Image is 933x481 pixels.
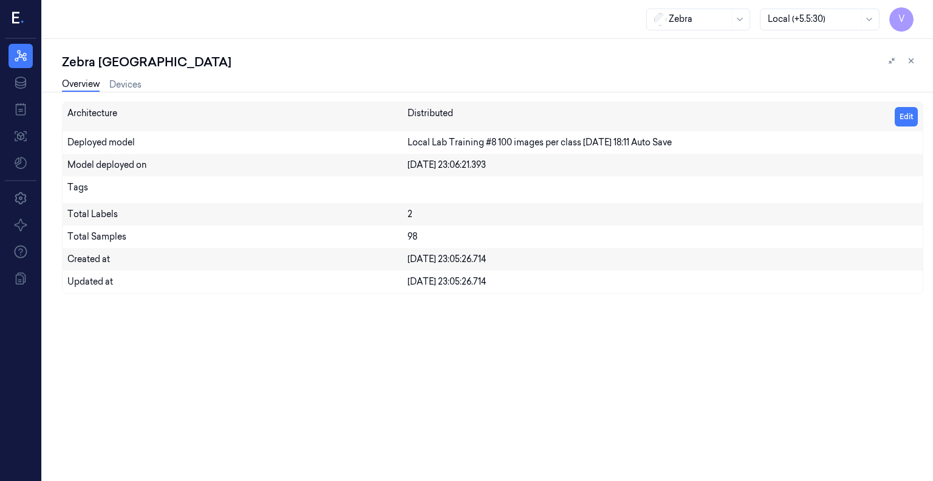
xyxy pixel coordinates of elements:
[67,107,408,126] div: Architecture
[67,136,408,149] div: Deployed model
[889,7,914,32] button: V
[895,107,918,126] button: Edit
[67,253,408,266] div: Created at
[109,78,142,91] a: Devices
[67,208,408,221] div: Total Labels
[408,275,918,288] div: [DATE] 23:05:26.714
[408,136,918,149] div: Local Lab Training #8 100 images per class [DATE] 18:11 Auto Save
[67,230,408,243] div: Total Samples
[408,159,918,171] div: [DATE] 23:06:21.393
[408,208,918,221] div: 2
[67,275,408,288] div: Updated at
[408,253,918,266] div: [DATE] 23:05:26.714
[62,54,231,71] div: Zebra [GEOGRAPHIC_DATA]
[67,181,408,198] div: Tags
[408,230,918,243] div: 98
[408,107,453,120] div: Distributed
[67,159,408,171] div: Model deployed on
[62,78,100,92] a: Overview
